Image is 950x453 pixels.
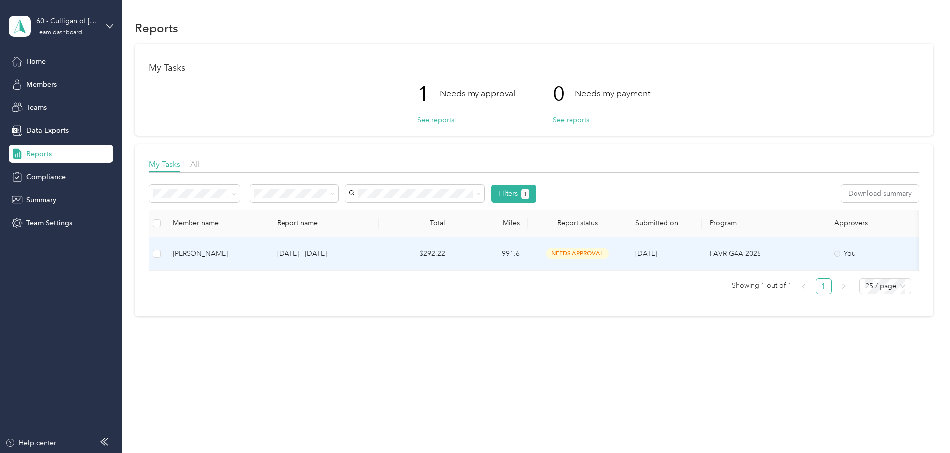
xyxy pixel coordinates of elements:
[859,278,911,294] div: Page Size
[553,115,589,125] button: See reports
[26,79,57,90] span: Members
[386,219,445,227] div: Total
[5,438,56,448] button: Help center
[546,248,609,259] span: needs approval
[635,249,657,258] span: [DATE]
[26,218,72,228] span: Team Settings
[461,219,520,227] div: Miles
[26,172,66,182] span: Compliance
[26,195,56,205] span: Summary
[149,63,919,73] h1: My Tasks
[575,88,650,100] p: Needs my payment
[417,115,454,125] button: See reports
[26,102,47,113] span: Teams
[796,278,812,294] li: Previous Page
[841,185,919,202] button: Download summary
[627,210,702,237] th: Submitted on
[26,56,46,67] span: Home
[36,30,82,36] div: Team dashboard
[801,283,807,289] span: left
[865,279,905,294] span: 25 / page
[26,149,52,159] span: Reports
[816,279,831,294] a: 1
[536,219,619,227] span: Report status
[836,278,852,294] button: right
[826,210,926,237] th: Approvers
[710,248,818,259] p: FAVR G4A 2025
[702,210,826,237] th: Program
[894,397,950,453] iframe: Everlance-gr Chat Button Frame
[269,210,379,237] th: Report name
[836,278,852,294] li: Next Page
[173,248,261,259] div: [PERSON_NAME]
[732,278,792,293] span: Showing 1 out of 1
[524,190,527,199] span: 1
[277,248,371,259] p: [DATE] - [DATE]
[521,189,530,199] button: 1
[190,159,200,169] span: All
[26,125,69,136] span: Data Exports
[453,237,528,271] td: 991.6
[135,23,178,33] h1: Reports
[417,73,440,115] p: 1
[841,283,847,289] span: right
[379,237,453,271] td: $292.22
[702,237,826,271] td: FAVR G4A 2025
[36,16,98,26] div: 60 - Culligan of [GEOGRAPHIC_DATA]
[149,159,180,169] span: My Tasks
[816,278,832,294] li: 1
[796,278,812,294] button: left
[165,210,269,237] th: Member name
[834,248,918,259] div: You
[173,219,261,227] div: Member name
[553,73,575,115] p: 0
[440,88,515,100] p: Needs my approval
[491,185,537,203] button: Filters1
